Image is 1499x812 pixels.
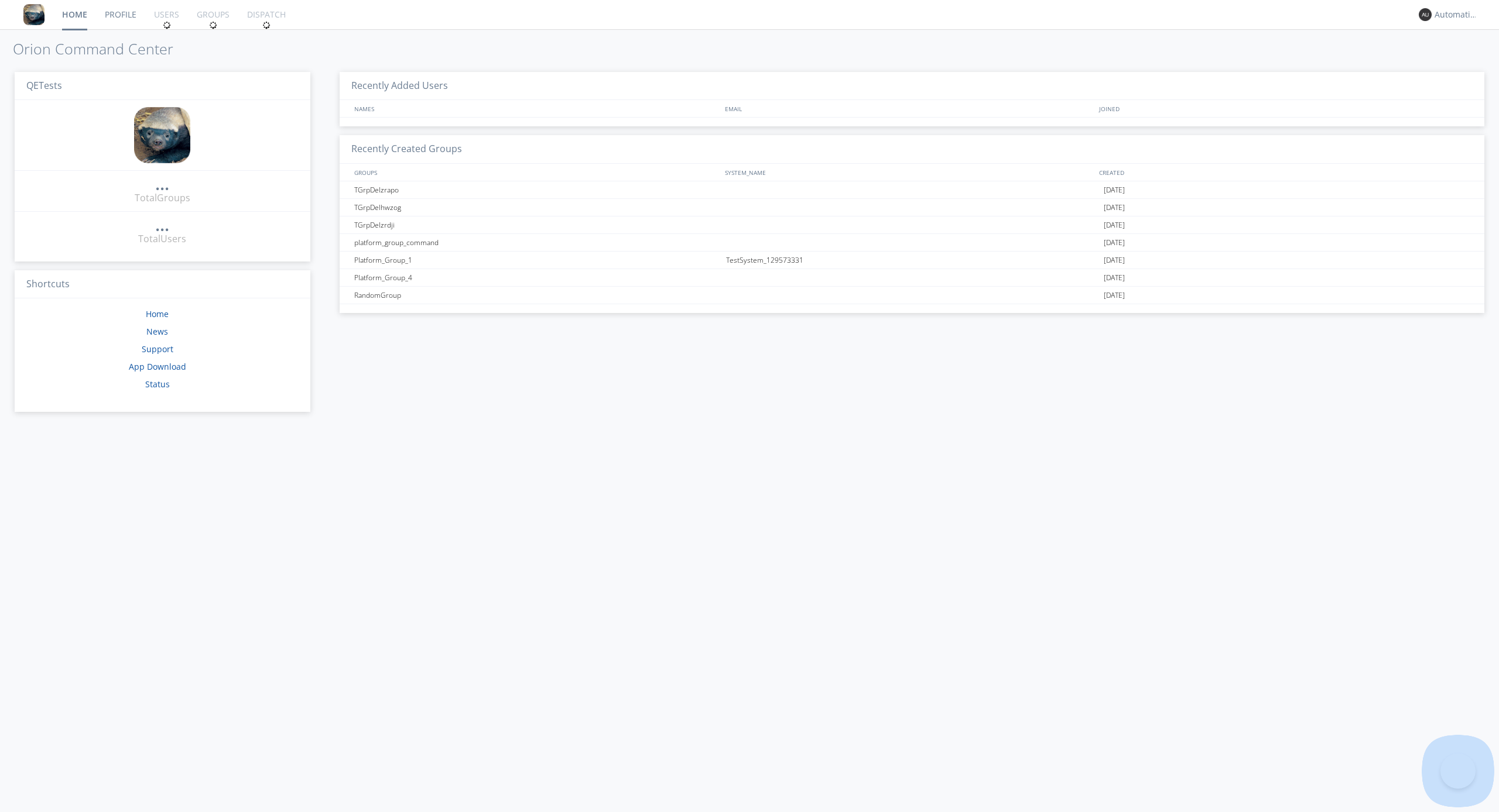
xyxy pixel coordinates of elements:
[1104,199,1125,216] span: [DATE]
[1104,269,1125,287] span: [DATE]
[340,216,1484,234] a: TGrpDelzrdji[DATE]
[155,219,169,230] div: ...
[155,219,169,232] a: ...
[340,199,1484,216] a: TGrpDelhwzog[DATE]
[722,164,1096,181] div: SYSTEM_NAME
[340,72,1484,101] h3: Recently Added Users
[155,178,169,190] div: ...
[209,21,217,29] img: spin.svg
[351,199,723,216] div: TGrpDelhwzog
[340,181,1484,199] a: TGrpDelzrapo[DATE]
[1419,8,1432,21] img: 373638.png
[1104,252,1125,269] span: [DATE]
[351,216,723,233] div: TGrpDelzrdji
[351,269,723,286] div: Platform_Group_4
[26,79,62,92] span: QETests
[146,308,169,319] a: Home
[262,21,271,29] img: spin.svg
[1104,234,1125,252] span: [DATE]
[351,181,723,198] div: TGrpDelzrapo
[340,234,1484,252] a: platform_group_command[DATE]
[142,343,173,355] a: Support
[1104,287,1125,304] span: [DATE]
[351,252,723,269] div: Platform_Group_1
[723,252,1101,269] div: TestSystem_129573331
[1096,100,1473,117] div: JOINED
[134,107,190,163] img: 8ff700cf5bab4eb8a436322861af2272
[1096,164,1473,181] div: CREATED
[1104,216,1125,234] span: [DATE]
[351,287,723,304] div: RandomGroup
[351,100,719,117] div: NAMES
[1440,753,1476,789] iframe: Toggle Customer Support
[163,21,171,29] img: spin.svg
[145,379,170,390] a: Status
[351,234,723,251] div: platform_group_command
[340,135,1484,164] h3: Recently Created Groups
[23,4,45,25] img: 8ff700cf5bab4eb8a436322861af2272
[135,191,190,205] div: Total Groups
[15,270,310,299] h3: Shortcuts
[722,100,1096,117] div: EMAIL
[340,269,1484,287] a: Platform_Group_4[DATE]
[129,361,186,372] a: App Download
[340,287,1484,304] a: RandomGroup[DATE]
[155,178,169,191] a: ...
[146,326,168,337] a: News
[351,164,719,181] div: GROUPS
[340,252,1484,269] a: Platform_Group_1TestSystem_129573331[DATE]
[1435,9,1479,20] div: Automation+0004
[138,232,186,246] div: Total Users
[1104,181,1125,199] span: [DATE]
